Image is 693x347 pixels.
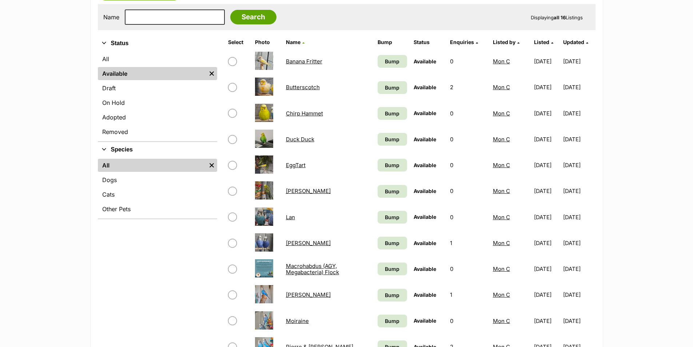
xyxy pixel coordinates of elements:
td: [DATE] [563,101,594,126]
a: Mon C [493,162,510,169]
span: Available [414,58,436,64]
a: Mon C [493,136,510,143]
span: Bump [385,239,399,247]
span: Available [414,188,436,194]
span: Bump [385,135,399,143]
a: Other Pets [98,202,217,216]
span: Bump [385,317,399,325]
button: Species [98,145,217,154]
a: [PERSON_NAME] [286,188,331,194]
span: Bump [385,161,399,169]
span: Bump [385,110,399,117]
span: translation missing: en.admin.listings.index.attributes.enquiries [450,39,474,45]
a: Remove filter [206,67,217,80]
td: 0 [447,178,489,204]
a: Mon C [493,58,510,65]
a: Mon C [493,291,510,298]
a: Bump [378,289,407,301]
a: [PERSON_NAME] [286,240,331,247]
a: Bump [378,81,407,94]
td: 0 [447,101,489,126]
a: Mon C [493,318,510,324]
td: [DATE] [563,153,594,178]
span: Available [414,214,436,220]
a: Enquiries [450,39,478,45]
a: Macrohabdus (AGY, Megabacteria) Flock [286,263,339,276]
a: Duck Duck [286,136,314,143]
td: [DATE] [531,178,562,204]
td: 2 [447,75,489,100]
input: Search [230,10,276,24]
td: 0 [447,308,489,334]
a: All [98,52,217,66]
th: Status [411,36,446,48]
a: Bump [378,55,407,68]
a: Butterscotch [286,84,320,91]
a: Name [286,39,304,45]
span: Listed [534,39,549,45]
a: Mon C [493,265,510,272]
a: Listed by [493,39,519,45]
td: [DATE] [531,127,562,152]
a: On Hold [98,96,217,109]
strong: all 16 [554,15,566,20]
a: Chirp Hammet [286,110,323,117]
td: [DATE] [563,230,594,256]
a: Dogs [98,173,217,186]
span: Bump [385,58,399,65]
th: Photo [252,36,282,48]
a: Remove filter [206,159,217,172]
td: [DATE] [563,49,594,74]
div: Status [98,51,217,141]
span: Available [414,110,436,116]
span: Bump [385,84,399,91]
button: Status [98,39,217,48]
td: 0 [447,205,489,230]
td: [DATE] [531,282,562,307]
a: Mon C [493,84,510,91]
span: Available [414,84,436,90]
a: Listed [534,39,553,45]
span: Available [414,162,436,168]
td: [DATE] [531,205,562,230]
span: Available [414,292,436,298]
td: [DATE] [563,75,594,100]
span: Bump [385,265,399,273]
a: Updated [563,39,588,45]
span: Bump [385,188,399,195]
th: Select [225,36,251,48]
span: Name [286,39,300,45]
td: [DATE] [563,256,594,281]
span: Bump [385,291,399,299]
td: [DATE] [531,101,562,126]
a: Bump [378,237,407,249]
a: Lan [286,214,295,221]
a: Bump [378,107,407,120]
a: Mon C [493,214,510,221]
td: 1 [447,230,489,256]
td: 0 [447,256,489,281]
span: Bump [385,213,399,221]
th: Bump [375,36,410,48]
a: Banana Fritter [286,58,322,65]
td: [DATE] [563,308,594,334]
a: Adopted [98,111,217,124]
td: [DATE] [531,153,562,178]
a: Bump [378,159,407,171]
a: Bump [378,211,407,224]
td: [DATE] [531,256,562,281]
span: Displaying Listings [531,15,583,20]
td: [DATE] [531,308,562,334]
td: [DATE] [531,75,562,100]
label: Name [103,14,119,20]
td: [DATE] [563,127,594,152]
a: Cats [98,188,217,201]
a: Mon C [493,240,510,247]
td: [DATE] [531,230,562,256]
a: All [98,159,206,172]
span: Available [414,318,436,324]
a: Moiraine [286,318,309,324]
a: Draft [98,82,217,95]
td: [DATE] [563,178,594,204]
a: Removed [98,125,217,138]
